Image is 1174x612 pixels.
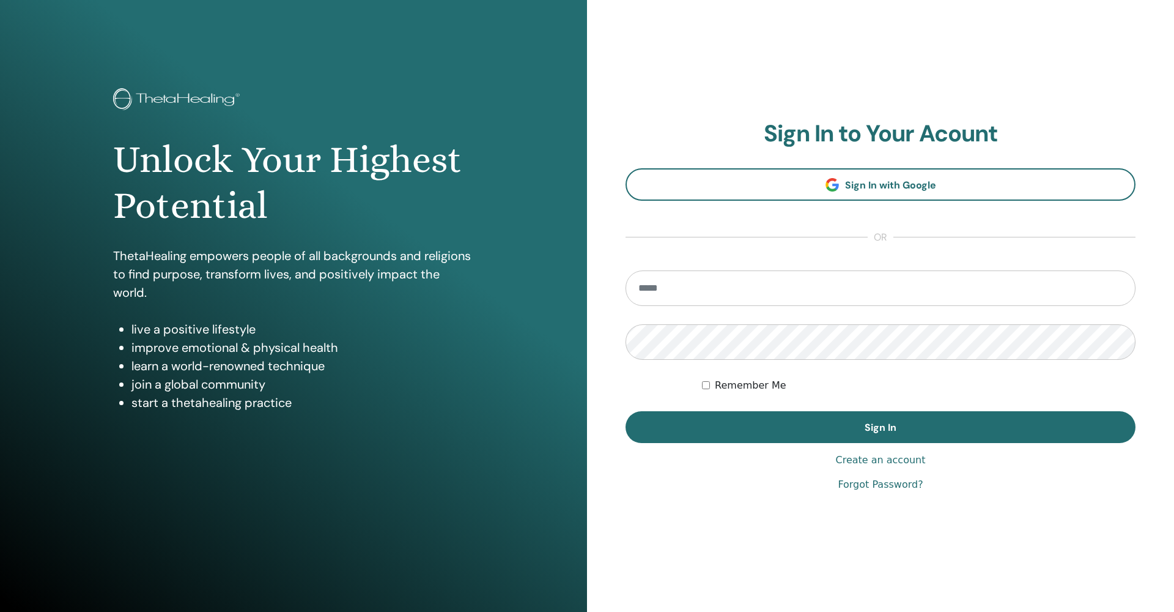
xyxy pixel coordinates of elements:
div: Keep me authenticated indefinitely or until I manually logout [702,378,1135,393]
a: Create an account [835,453,925,468]
label: Remember Me [715,378,786,393]
h2: Sign In to Your Acount [626,120,1135,148]
li: start a thetahealing practice [131,394,474,412]
a: Forgot Password? [838,477,923,492]
a: Sign In with Google [626,168,1135,201]
p: ThetaHealing empowers people of all backgrounds and religions to find purpose, transform lives, a... [113,247,474,302]
li: live a positive lifestyle [131,320,474,338]
li: learn a world-renowned technique [131,357,474,375]
li: improve emotional & physical health [131,338,474,357]
li: join a global community [131,375,474,394]
button: Sign In [626,411,1135,443]
span: Sign In [865,421,896,434]
span: Sign In with Google [845,179,936,192]
h1: Unlock Your Highest Potential [113,137,474,228]
span: or [868,230,893,245]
